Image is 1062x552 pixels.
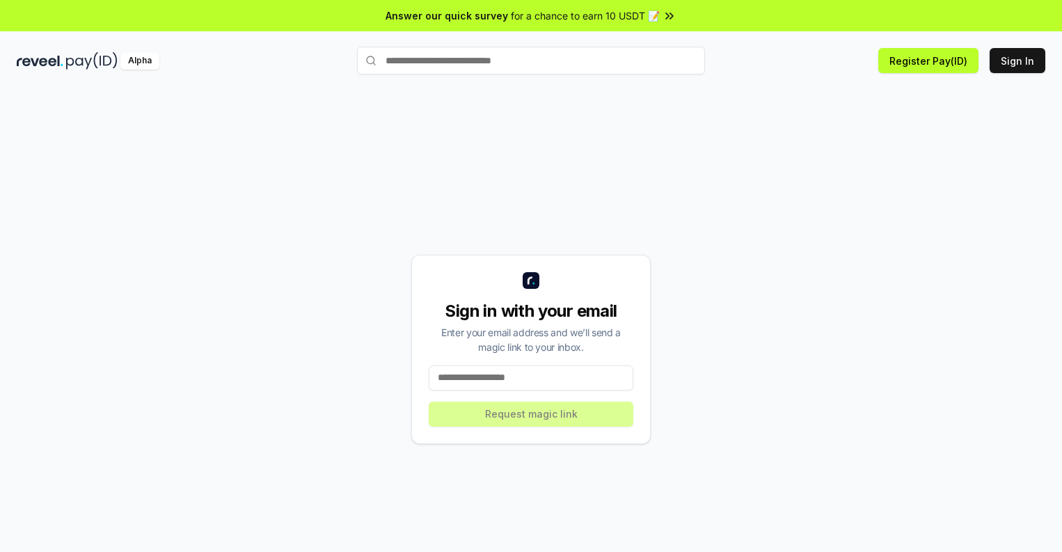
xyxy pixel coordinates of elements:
div: Sign in with your email [429,300,633,322]
span: Answer our quick survey [386,8,508,23]
img: logo_small [523,272,539,289]
button: Sign In [990,48,1045,73]
div: Enter your email address and we’ll send a magic link to your inbox. [429,325,633,354]
div: Alpha [120,52,159,70]
img: pay_id [66,52,118,70]
span: for a chance to earn 10 USDT 📝 [511,8,660,23]
button: Register Pay(ID) [878,48,978,73]
img: reveel_dark [17,52,63,70]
